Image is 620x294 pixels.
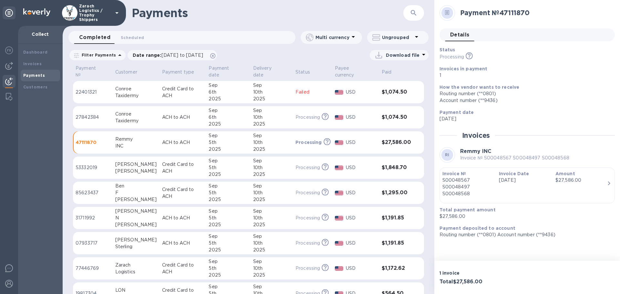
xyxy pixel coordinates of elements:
p: 1 [439,72,610,79]
p: Routing number (**0801) Account number (**9436) [439,231,610,238]
span: Delivery date [253,65,290,78]
span: Customer [115,69,146,76]
p: 47111870 [76,139,110,146]
p: Customer [115,69,137,76]
img: USD [335,115,344,120]
b: Payments [23,73,45,78]
b: Total payment amount [439,207,496,212]
div: Conroe [115,111,157,117]
div: INC [115,143,157,149]
p: Processing [295,114,320,121]
div: Sep [253,208,290,215]
p: Multi currency [315,34,349,41]
p: Filter Payments [79,52,116,58]
div: Remmy [115,136,157,143]
div: [PERSON_NAME] [115,221,157,228]
div: 10th [253,215,290,221]
p: 1 invoice [439,270,525,276]
span: Payment type [162,69,203,76]
p: USD [346,114,376,121]
div: 2025 [253,196,290,203]
h3: Total $27,586.00 [439,279,525,285]
div: 2025 [253,121,290,127]
p: Processing [439,54,464,60]
div: 2025 [209,146,248,153]
img: Foreign exchange [5,46,13,54]
h3: $1,074.50 [382,114,411,120]
div: Sep [209,157,248,164]
p: USD [346,189,376,196]
div: 10th [253,265,290,272]
p: $27,586.00 [439,213,610,220]
p: Processing [295,164,320,171]
span: Scheduled [121,34,144,41]
p: Payment date [209,65,239,78]
div: Logistics [115,269,157,275]
p: Payment type [162,69,194,76]
h3: $1,848.70 [382,165,411,171]
p: Invoice № S00048567 S00048497 S00048568 [460,155,569,161]
div: Sep [253,233,290,240]
div: Sep [253,82,290,89]
img: USD [335,90,344,95]
div: 2025 [209,171,248,178]
span: Payment № [76,65,110,78]
span: Paid [382,69,400,76]
h1: Payments [132,6,403,20]
div: 10th [253,89,290,96]
p: Credit Card to ACH [162,186,204,200]
div: [PERSON_NAME] [115,168,157,175]
div: F [115,189,157,196]
p: ACH to ACH [162,240,204,247]
div: 10th [253,189,290,196]
div: 2025 [253,221,290,228]
img: Logo [23,8,50,16]
p: 27842384 [76,114,110,121]
div: 2025 [209,96,248,102]
div: Taxidermy [115,117,157,124]
b: Status [439,47,455,52]
b: Dashboard [23,50,48,55]
p: USD [346,265,376,272]
p: ACH to ACH [162,215,204,221]
div: Taxidermy [115,92,157,99]
p: USD [346,164,376,171]
div: Sep [209,82,248,89]
div: 2025 [253,171,290,178]
div: 5th [209,215,248,221]
b: Invoice Date [499,171,529,176]
div: 2025 [209,221,248,228]
p: Delivery date [253,65,282,78]
b: How the vendor wants to receive [439,85,520,90]
div: Sep [209,107,248,114]
p: [DATE] [499,177,550,184]
div: 2025 [253,96,290,102]
img: USD [335,216,344,220]
p: Credit Card to ACH [162,86,204,99]
span: [DATE] to [DATE] [161,53,203,58]
img: USD [335,191,344,195]
p: USD [346,240,376,247]
p: Processing [295,139,322,146]
div: LON [115,287,157,294]
p: Paid [382,69,392,76]
div: 2025 [209,272,248,279]
div: 2025 [209,196,248,203]
div: 2025 [253,272,290,279]
span: Completed [79,33,110,42]
h3: $27,586.00 [382,139,411,146]
b: Invoices [23,61,42,66]
p: Processing [295,189,320,196]
button: Invoice №S00048567 S00048497 S00048568Invoice Date[DATE]Amount$27,586.00 [439,167,615,203]
div: [PERSON_NAME] [115,161,157,168]
div: 2025 [253,247,290,253]
b: Customers [23,85,48,89]
div: 5th [209,189,248,196]
p: Processing [295,215,320,221]
p: Date range : [133,52,206,58]
span: Details [450,30,470,39]
p: 53332019 [76,164,110,171]
div: [PERSON_NAME] [115,208,157,215]
p: USD [346,139,376,146]
p: 07933717 [76,240,110,247]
